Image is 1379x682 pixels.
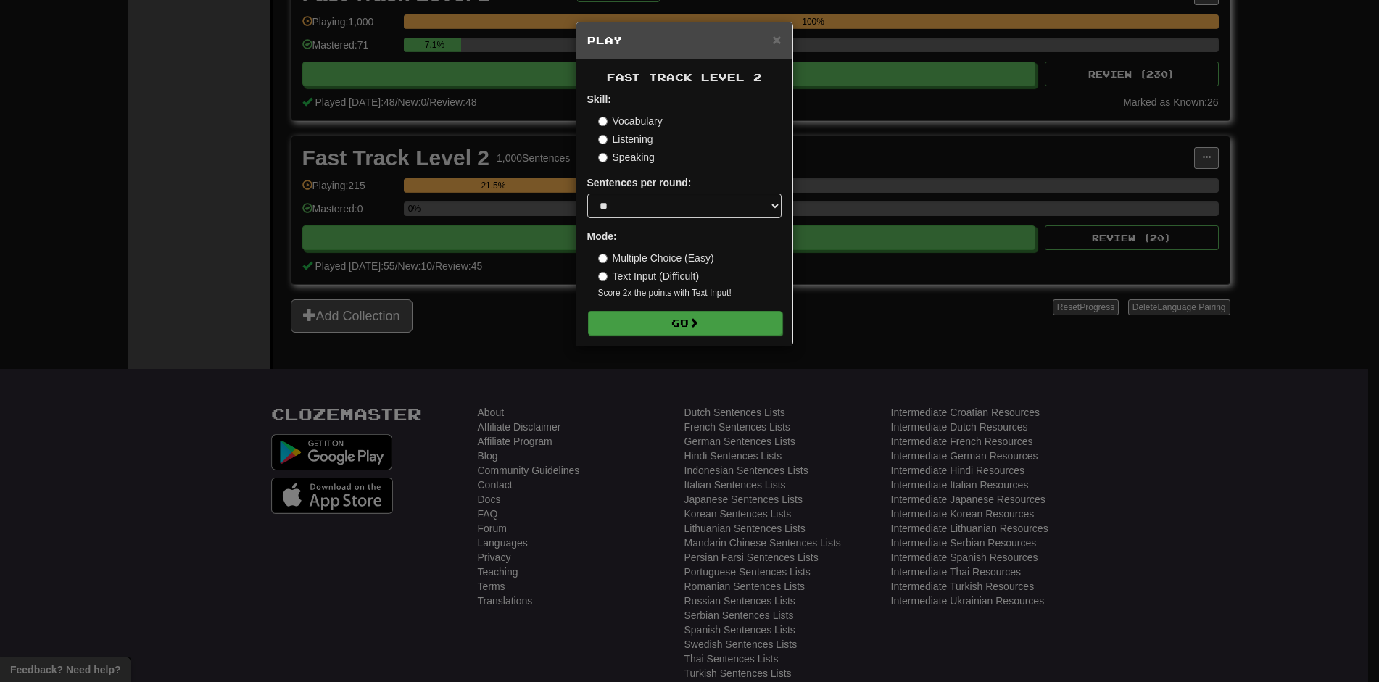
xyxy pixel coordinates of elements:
[598,132,653,146] label: Listening
[701,71,710,83] span: L
[607,71,640,83] span: ast
[598,251,714,265] label: Multiple Choice (Easy)
[607,71,762,83] span: 2
[649,71,658,83] span: T
[598,135,608,144] input: Listening
[772,32,781,47] button: Close
[701,71,745,83] span: evel
[587,33,782,48] h5: Play
[598,153,608,162] input: Speaking
[588,311,782,336] button: Go
[598,272,608,281] input: Text Input (Difficult)
[598,114,663,128] label: Vocabulary
[598,287,782,299] small: Score 2x the points with Text Input !
[598,269,700,283] label: Text Input (Difficult)
[587,93,611,105] strong: Skill:
[598,150,655,165] label: Speaking
[649,71,692,83] span: rack
[607,71,616,83] span: F
[598,117,608,126] input: Vocabulary
[587,230,617,242] strong: Mode:
[772,31,781,48] span: ×
[598,254,608,263] input: Multiple Choice (Easy)
[587,175,692,190] label: Sentences per round:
